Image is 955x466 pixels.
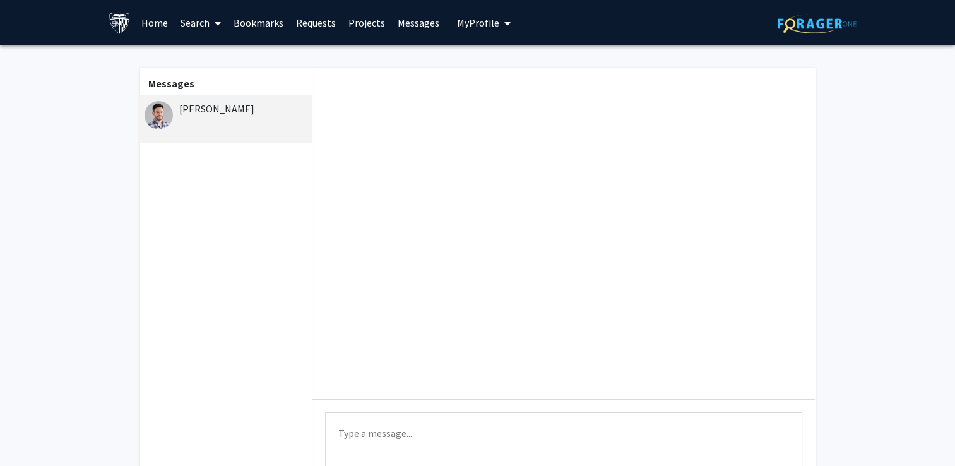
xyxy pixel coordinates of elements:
a: Home [135,1,174,45]
iframe: Chat [9,409,54,457]
div: [PERSON_NAME] [145,101,309,116]
img: Johns Hopkins University Logo [109,12,131,34]
a: Projects [342,1,391,45]
img: Laureano Moro-Velazquez [145,101,173,129]
a: Bookmarks [227,1,290,45]
span: My Profile [457,16,499,29]
a: Requests [290,1,342,45]
a: Search [174,1,227,45]
img: ForagerOne Logo [778,14,857,33]
b: Messages [148,77,194,90]
a: Messages [391,1,446,45]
